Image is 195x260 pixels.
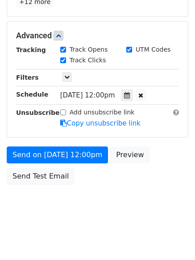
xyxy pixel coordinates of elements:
label: Track Clicks [70,56,106,65]
strong: Schedule [16,91,48,98]
strong: Unsubscribe [16,109,60,116]
a: Preview [110,146,149,163]
label: Add unsubscribe link [70,108,135,117]
a: Send Test Email [7,168,75,185]
a: Send on [DATE] 12:00pm [7,146,108,163]
strong: Filters [16,74,39,81]
span: [DATE] 12:00pm [60,91,115,99]
a: Copy unsubscribe link [60,119,141,127]
label: UTM Codes [136,45,170,54]
iframe: Chat Widget [150,217,195,260]
strong: Tracking [16,46,46,53]
h5: Advanced [16,31,179,41]
label: Track Opens [70,45,108,54]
